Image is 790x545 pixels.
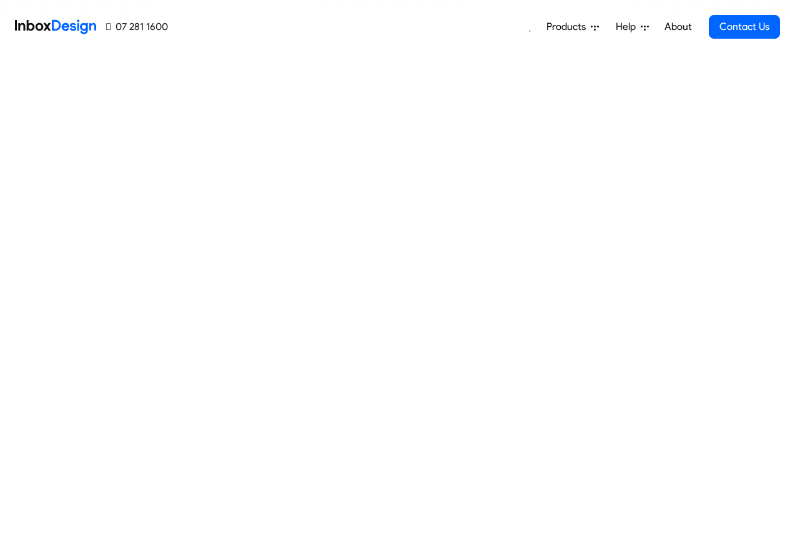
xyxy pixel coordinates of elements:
span: Help [616,19,641,34]
a: 07 281 1600 [106,19,168,34]
a: Contact Us [709,15,780,39]
span: Products [546,19,591,34]
a: Products [541,14,604,39]
a: Help [611,14,654,39]
a: About [661,14,695,39]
